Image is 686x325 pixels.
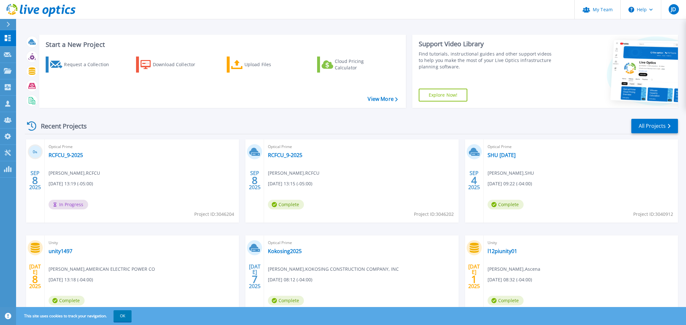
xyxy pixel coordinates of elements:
a: View More [368,96,398,102]
span: Optical Prime [268,143,454,150]
span: [DATE] 08:12 (-04:00) [268,276,312,283]
span: Project ID: 3040912 [633,211,673,218]
div: Cloud Pricing Calculator [335,58,386,71]
button: OK [114,310,132,322]
h3: 0 [28,148,43,156]
a: Cloud Pricing Calculator [317,57,389,73]
span: Complete [488,296,524,305]
span: JD [671,7,676,12]
span: 8 [32,178,38,183]
span: 8 [32,277,38,282]
span: Complete [268,200,304,209]
a: SHU [DATE] [488,152,516,158]
span: Unity [49,239,235,246]
div: Download Collector [153,58,204,71]
a: Download Collector [136,57,208,73]
a: RCFCU_9-2025 [49,152,83,158]
span: Complete [488,200,524,209]
div: Upload Files [244,58,296,71]
div: SEP 2025 [249,169,261,192]
a: All Projects [631,119,678,133]
span: Complete [49,296,85,305]
span: [PERSON_NAME] , RCFCU [49,170,100,177]
div: Find tutorials, instructional guides and other support videos to help you make the most of your L... [419,51,555,70]
div: Support Video Library [419,40,555,48]
div: [DATE] 2025 [29,265,41,288]
span: [DATE] 13:19 (-05:00) [49,180,93,187]
span: [DATE] 09:22 (-04:00) [488,180,532,187]
a: l12piunity01 [488,248,517,254]
span: 7 [252,277,258,282]
span: Complete [268,296,304,305]
div: SEP 2025 [468,169,480,192]
span: Project ID: 3046202 [414,211,454,218]
span: [DATE] 13:18 (-04:00) [49,276,93,283]
div: Request a Collection [64,58,115,71]
span: [PERSON_NAME] , AMERICAN ELECTRIC POWER CO [49,266,155,273]
span: [DATE] 13:15 (-05:00) [268,180,312,187]
span: Optical Prime [268,239,454,246]
a: Upload Files [227,57,298,73]
span: % [35,150,37,154]
a: Request a Collection [46,57,117,73]
span: Optical Prime [488,143,674,150]
a: unity1497 [49,248,72,254]
span: 4 [471,178,477,183]
a: Explore Now! [419,89,468,101]
a: Kokosing2025 [268,248,302,254]
span: [PERSON_NAME] , SHU [488,170,534,177]
span: [PERSON_NAME] , KOKOSING CONSTRUCTION COMPANY, INC [268,266,399,273]
div: Recent Projects [25,118,96,134]
span: Project ID: 3046204 [194,211,234,218]
span: 8 [252,178,258,183]
span: Unity [488,239,674,246]
div: [DATE] 2025 [249,265,261,288]
span: In Progress [49,200,88,209]
div: [DATE] 2025 [468,265,480,288]
span: 1 [471,277,477,282]
span: This site uses cookies to track your navigation. [18,310,132,322]
span: [PERSON_NAME] , Ascena [488,266,540,273]
a: RCFCU_9-2025 [268,152,302,158]
h3: Start a New Project [46,41,398,48]
div: SEP 2025 [29,169,41,192]
span: Optical Prime [49,143,235,150]
span: [PERSON_NAME] , RCFCU [268,170,319,177]
span: [DATE] 08:32 (-04:00) [488,276,532,283]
